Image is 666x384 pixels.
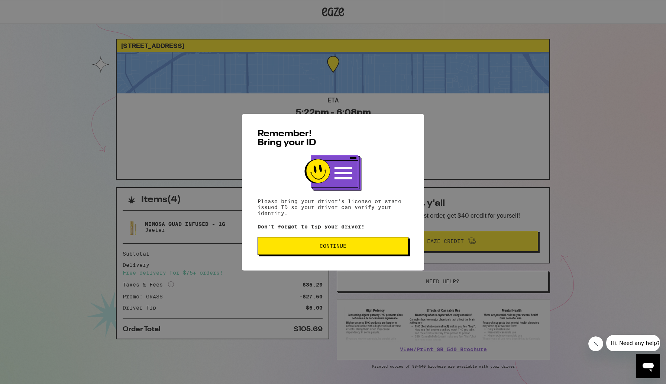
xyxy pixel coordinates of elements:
[258,129,316,147] span: Remember! Bring your ID
[606,335,660,351] iframe: Message from company
[258,224,408,230] p: Don't forget to tip your driver!
[320,243,346,249] span: Continue
[258,198,408,216] p: Please bring your driver's license or state issued ID so your driver can verify your identity.
[636,354,660,378] iframe: Button to launch messaging window
[258,237,408,255] button: Continue
[588,336,603,351] iframe: Close message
